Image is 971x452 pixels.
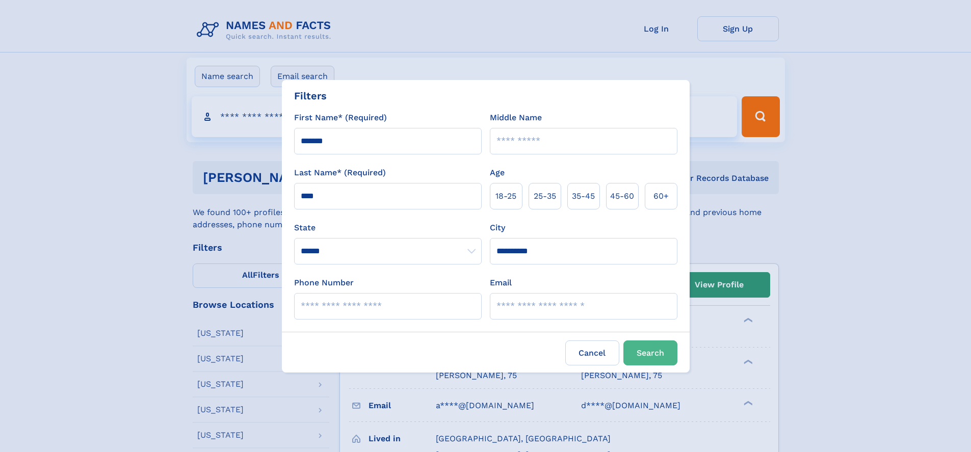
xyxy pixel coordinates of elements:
[534,190,556,202] span: 25‑35
[623,340,677,365] button: Search
[490,167,505,179] label: Age
[294,277,354,289] label: Phone Number
[653,190,669,202] span: 60+
[565,340,619,365] label: Cancel
[490,277,512,289] label: Email
[572,190,595,202] span: 35‑45
[294,88,327,103] div: Filters
[490,112,542,124] label: Middle Name
[495,190,516,202] span: 18‑25
[294,167,386,179] label: Last Name* (Required)
[294,112,387,124] label: First Name* (Required)
[610,190,634,202] span: 45‑60
[490,222,505,234] label: City
[294,222,482,234] label: State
